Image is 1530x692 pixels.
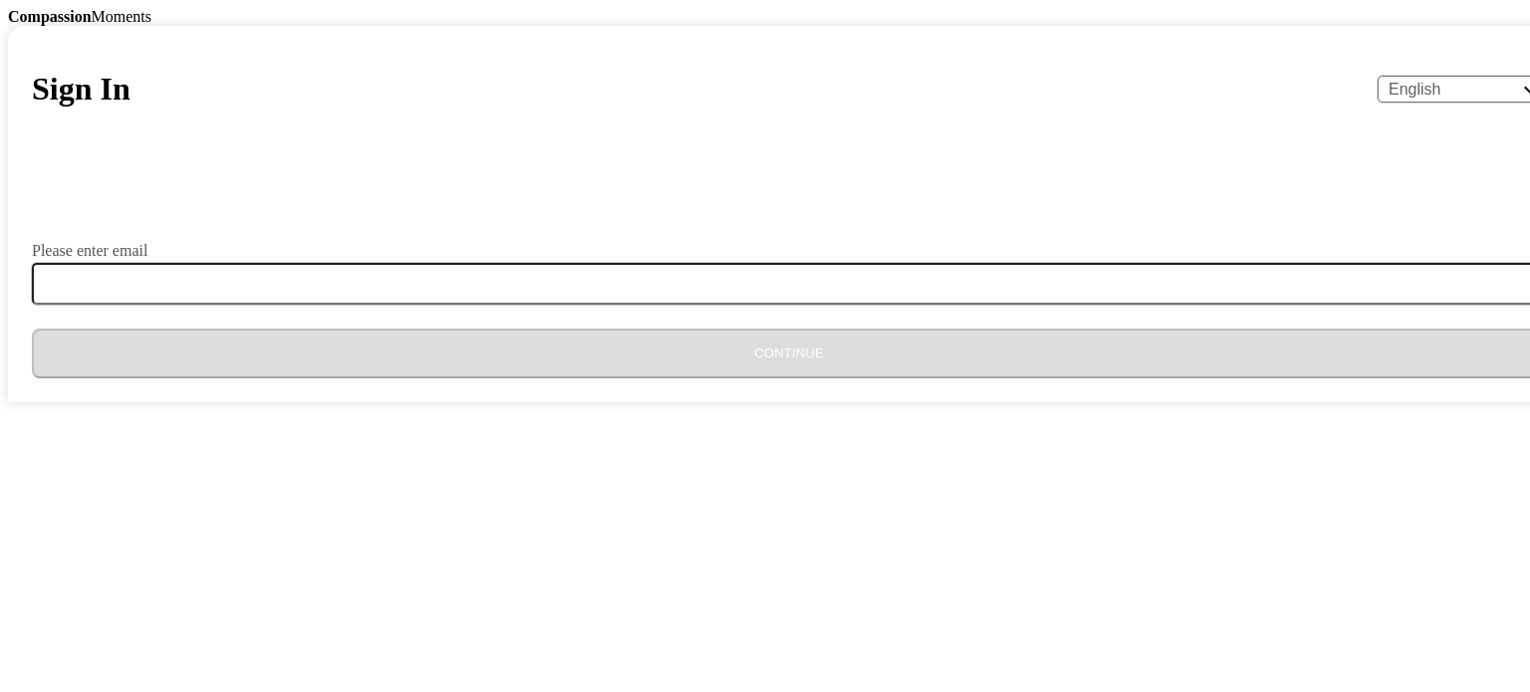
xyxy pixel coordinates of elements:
div: Moments [8,8,1522,26]
b: Compassion [8,8,92,25]
h1: Sign In [32,71,130,108]
label: Please enter email [32,243,147,259]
